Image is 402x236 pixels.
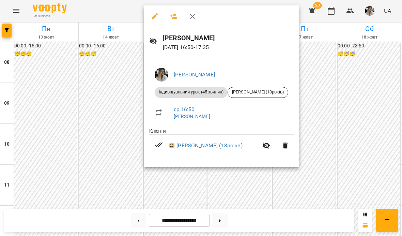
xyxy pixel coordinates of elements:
span: [PERSON_NAME] (13років) [228,89,288,95]
img: 62777e0a3710a3fc6955d12000d5c6b1.jpeg [155,68,168,82]
h6: [PERSON_NAME] [163,33,294,43]
div: [PERSON_NAME] (13років) [228,87,288,98]
span: Індивідуальний урок (45 хвилин) [155,89,228,95]
ul: Клієнти [149,128,294,159]
p: [DATE] 16:50 - 17:35 [163,43,294,51]
a: ср , 16:50 [174,106,195,113]
a: [PERSON_NAME] [174,114,210,119]
a: 😀 [PERSON_NAME] (13років) [168,142,243,150]
a: [PERSON_NAME] [174,71,215,78]
svg: Візит сплачено [155,141,163,149]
